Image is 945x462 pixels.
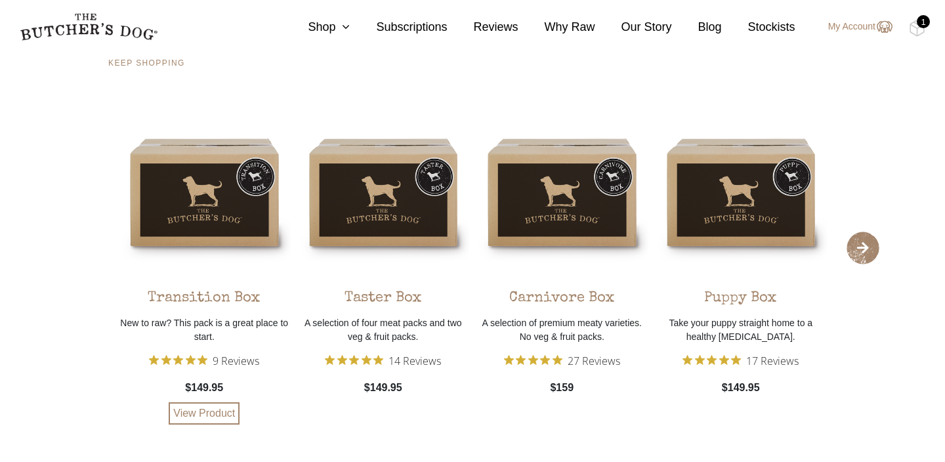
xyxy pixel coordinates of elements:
[350,18,447,36] a: Subscriptions
[476,316,648,344] p: A selection of premium meaty varieties. No veg & fruit packs.
[655,106,828,279] img: TBC_Puppy_Combo-Box-1.png
[297,106,470,279] img: TBC_Taster_Combo-Box-1.png
[682,350,799,370] button: Rated 5 out of 5 stars from 17 reviews. Jump to reviews.
[325,350,441,370] button: Rated 4.9 out of 5 stars from 14 reviews. Jump to reviews.
[746,350,799,370] span: 17 Reviews
[704,278,777,310] div: Puppy Box
[595,18,672,36] a: Our Story
[364,380,402,396] span: $149.95
[722,18,795,36] a: Stockists
[66,232,98,264] span: Previous
[509,278,615,310] div: Carnivore Box
[672,18,722,36] a: Blog
[655,316,828,344] p: Take your puppy straight home to a healthy [MEDICAL_DATA].
[118,106,291,279] img: TBC_Transition_Combo-Box-1.png
[518,18,595,36] a: Why Raw
[169,402,240,425] a: View Product
[847,232,879,264] span: Next
[388,350,441,370] span: 14 Reviews
[917,15,930,28] div: 1
[909,20,925,37] img: TBD_Cart-Full.png
[118,316,291,344] p: New to raw? This pack is a great place to start.
[345,278,422,310] div: Taster Box
[297,316,470,344] p: A selection of four meat packs and two veg & fruit packs.
[282,18,350,36] a: Shop
[213,350,259,370] span: 9 Reviews
[149,350,259,370] button: Rated 5 out of 5 stars from 9 reviews. Jump to reviews.
[476,106,648,279] img: TBC_Carnivore_Combo-Box-1.png
[185,380,223,396] span: $149.95
[108,59,837,67] h4: KEEP SHOPPING
[504,350,620,370] button: Rated 4.9 out of 5 stars from 27 reviews. Jump to reviews.
[447,18,518,36] a: Reviews
[148,278,261,310] div: Transition Box
[550,380,574,396] span: $159
[815,19,892,35] a: My Account
[568,350,620,370] span: 27 Reviews
[722,380,760,396] span: $149.95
